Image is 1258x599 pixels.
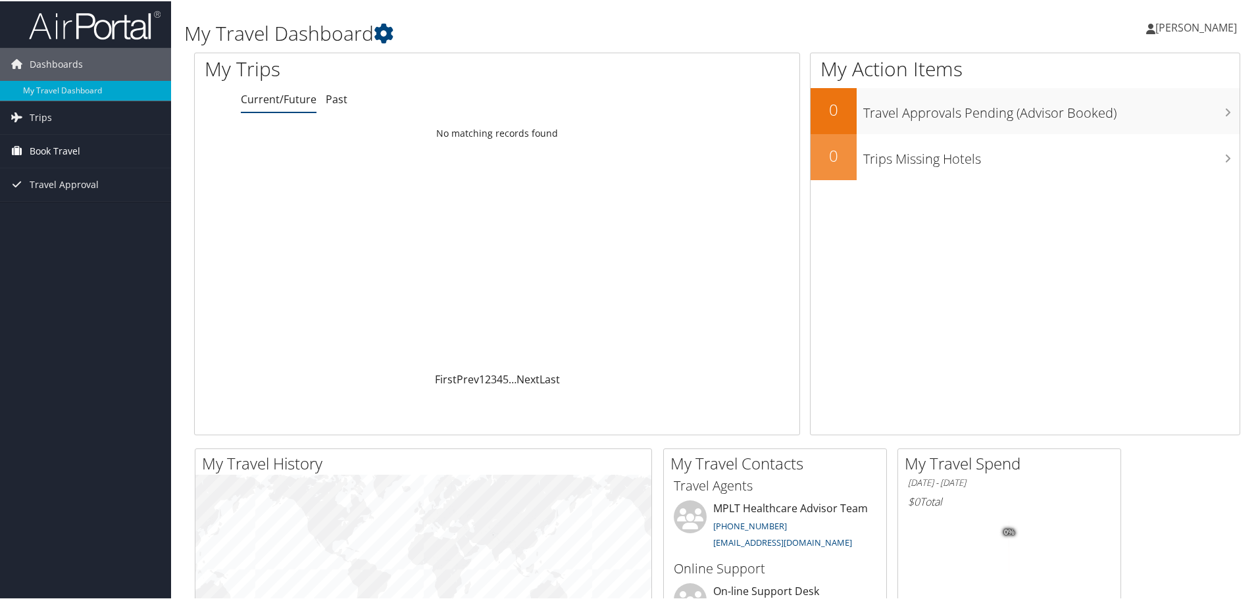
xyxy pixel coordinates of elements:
[485,371,491,385] a: 2
[491,371,497,385] a: 3
[516,371,540,385] a: Next
[1155,19,1237,34] span: [PERSON_NAME]
[326,91,347,105] a: Past
[905,451,1120,473] h2: My Travel Spend
[503,371,509,385] a: 5
[667,499,883,553] li: MPLT Healthcare Advisor Team
[540,371,560,385] a: Last
[509,371,516,385] span: …
[30,47,83,80] span: Dashboards
[30,167,99,200] span: Travel Approval
[908,493,1111,508] h6: Total
[479,371,485,385] a: 1
[29,9,161,39] img: airportal-logo.png
[30,100,52,133] span: Trips
[713,519,787,531] a: [PHONE_NUMBER]
[670,451,886,473] h2: My Travel Contacts
[457,371,479,385] a: Prev
[1146,7,1250,46] a: [PERSON_NAME]
[1004,527,1015,535] tspan: 0%
[435,371,457,385] a: First
[863,142,1240,167] h3: Trips Missing Hotels
[202,451,651,473] h2: My Travel History
[908,475,1111,488] h6: [DATE] - [DATE]
[811,54,1240,82] h1: My Action Items
[811,133,1240,179] a: 0Trips Missing Hotels
[811,97,857,120] h2: 0
[241,91,316,105] a: Current/Future
[184,18,895,46] h1: My Travel Dashboard
[811,143,857,166] h2: 0
[908,493,920,508] span: $0
[30,133,80,166] span: Book Travel
[713,535,852,547] a: [EMAIL_ADDRESS][DOMAIN_NAME]
[497,371,503,385] a: 4
[863,96,1240,121] h3: Travel Approvals Pending (Advisor Booked)
[195,120,799,144] td: No matching records found
[674,558,876,577] h3: Online Support
[811,87,1240,133] a: 0Travel Approvals Pending (Advisor Booked)
[205,54,538,82] h1: My Trips
[674,475,876,494] h3: Travel Agents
